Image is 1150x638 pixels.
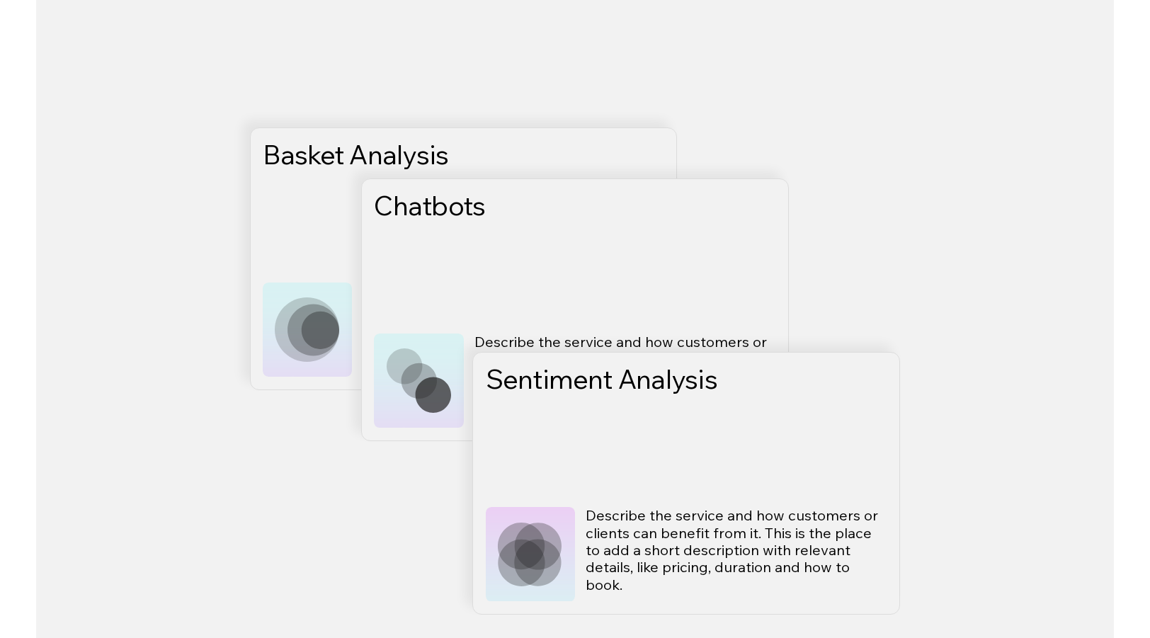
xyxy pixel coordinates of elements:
h3: Basket Analysis [263,140,600,170]
div: 7606112-hd_1080_1920_30fps.mp4 Play video [486,507,576,601]
p: Describe the service and how customers or clients can benefit from it. This is the place to add a... [586,507,886,593]
div: 7606112-hd_1080_1920_30fps.mp4 Play video [263,283,353,377]
p: Describe the service and how customers or clients can benefit from it. This is the place to add a... [474,334,775,420]
div: 7639979-hd_1080_1920_30fps.mp4 Play video [374,334,464,428]
h3: Chatbots [374,191,712,221]
h3: Sentiment Analysis [486,365,824,394]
